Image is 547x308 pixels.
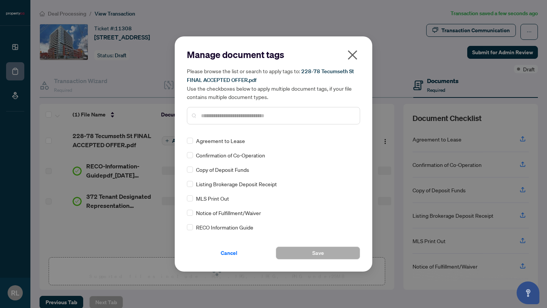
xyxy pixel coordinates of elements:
button: Cancel [187,247,271,259]
span: Copy of Deposit Funds [196,165,249,174]
span: MLS Print Out [196,194,229,203]
span: Agreement to Lease [196,137,245,145]
h2: Manage document tags [187,49,360,61]
span: RECO Information Guide [196,223,253,231]
span: Cancel [221,247,237,259]
button: Save [276,247,360,259]
span: close [346,49,359,61]
span: Confirmation of Co-Operation [196,151,265,159]
span: Notice of Fulfillment/Waiver [196,209,261,217]
h5: Please browse the list or search to apply tags to: Use the checkboxes below to apply multiple doc... [187,67,360,101]
button: Open asap [517,281,539,304]
span: Listing Brokerage Deposit Receipt [196,180,277,188]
